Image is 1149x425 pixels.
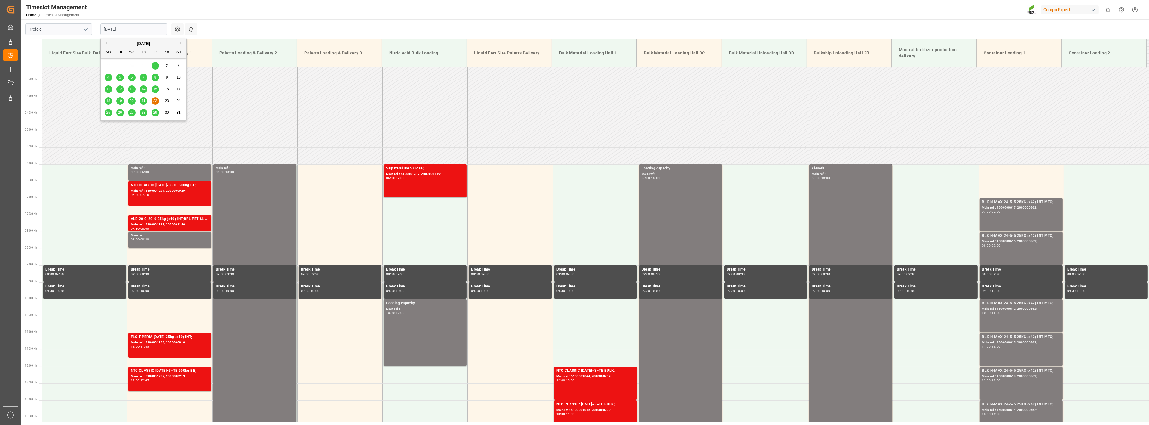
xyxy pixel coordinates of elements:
div: - [139,171,140,173]
div: Container Loading 1 [982,48,1057,59]
div: Main ref : 4500000617, 2000000562; [982,205,1060,210]
div: 09:30 [727,290,735,292]
div: Choose Wednesday, August 20th, 2025 [128,97,136,105]
div: Main ref : 4500000618, 2000000562; [982,374,1060,379]
div: 10:00 [225,290,234,292]
span: 16 [165,87,169,91]
div: Break Time [556,267,635,273]
span: 14 [141,87,145,91]
span: 17 [176,87,180,91]
div: NTC CLASSIC [DATE]+3+TE BULK; [556,368,635,374]
div: Break Time [642,267,720,273]
div: - [735,273,736,275]
div: Main ref : 6100001252, 2000000213; [131,374,209,379]
div: Choose Sunday, August 17th, 2025 [175,85,182,93]
div: BLK N-MAX 24-5-5 25KG (x42) INT MTO; [982,334,1060,340]
div: Liquid Fert Site Paletts Delivery [472,48,547,59]
div: Choose Tuesday, August 19th, 2025 [116,97,124,105]
div: Break Time [301,284,379,290]
div: Bulk Material Loading Hall 1 [557,48,632,59]
div: - [991,379,991,382]
div: 09:00 [982,273,991,275]
div: 08:00 [131,238,139,241]
div: Su [175,49,182,56]
span: 10:00 Hr [25,296,37,300]
div: 09:30 [311,273,319,275]
span: 06:30 Hr [25,178,37,182]
div: - [735,290,736,292]
div: Choose Friday, August 1st, 2025 [152,62,159,70]
div: - [310,273,311,275]
span: 20 [130,99,133,103]
div: Salpetersäure 53 lose; [386,166,464,172]
div: 09:30 [131,290,139,292]
div: 09:30 [992,273,1000,275]
div: Main ref : 6100001201, 2000000929; [131,188,209,194]
span: 8 [154,75,156,79]
span: 29 [153,110,157,115]
div: Break Time [727,267,805,273]
div: 09:00 [897,273,905,275]
div: 08:00 [992,210,1000,213]
div: Choose Monday, August 25th, 2025 [105,109,112,116]
div: - [310,290,311,292]
span: 15 [153,87,157,91]
div: - [991,244,991,247]
div: - [991,210,991,213]
div: 09:30 [651,273,660,275]
div: 09:30 [396,273,404,275]
div: [DATE] [101,41,186,47]
div: Choose Thursday, August 21st, 2025 [140,97,147,105]
div: Break Time [471,284,549,290]
div: - [565,290,566,292]
div: - [650,273,651,275]
div: Choose Wednesday, August 27th, 2025 [128,109,136,116]
div: Choose Friday, August 8th, 2025 [152,74,159,81]
div: Loading capacity [386,300,464,306]
div: Main ref : 6100001309, 2000000916; [131,340,209,345]
div: 07:15 [140,194,149,196]
span: 3 [178,64,180,68]
div: FLO T PERM [DATE] 25kg (x40) INT; [131,334,209,340]
div: - [395,273,396,275]
span: 18 [106,99,110,103]
div: Mo [105,49,112,56]
span: 10 [176,75,180,79]
div: 09:30 [225,273,234,275]
div: Choose Sunday, August 24th, 2025 [175,97,182,105]
div: Paletts Loading & Delivery 2 [217,48,292,59]
div: 09:30 [736,273,745,275]
div: Choose Sunday, August 10th, 2025 [175,74,182,81]
div: Sa [163,49,171,56]
div: - [139,273,140,275]
div: 09:30 [812,290,820,292]
span: 04:00 Hr [25,94,37,98]
div: 12:45 [140,379,149,382]
div: 06:00 [812,177,820,179]
div: Mineral fertilizer production delivery [896,44,972,62]
div: 10:00 [1077,290,1086,292]
span: 06:00 Hr [25,162,37,165]
span: 30 [165,110,169,115]
div: We [128,49,136,56]
span: 1 [154,64,156,68]
div: Break Time [301,267,379,273]
button: open menu [81,25,90,34]
div: - [905,273,906,275]
div: 10:00 [55,290,64,292]
button: Previous Month [104,41,107,45]
span: 10:30 Hr [25,313,37,317]
div: Choose Sunday, August 31st, 2025 [175,109,182,116]
div: - [991,345,991,348]
div: - [991,273,991,275]
div: - [395,312,396,314]
div: Choose Monday, August 18th, 2025 [105,97,112,105]
div: - [139,227,140,230]
div: - [225,290,225,292]
span: 19 [118,99,122,103]
div: BLK N-MAX 24-5-5 25KG (x42) INT MTO; [982,199,1060,205]
div: Main ref : 6100001328, 2000001156; [131,222,209,227]
div: Choose Friday, August 29th, 2025 [152,109,159,116]
div: Main ref : 6100001044, 2000000209; [556,374,635,379]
